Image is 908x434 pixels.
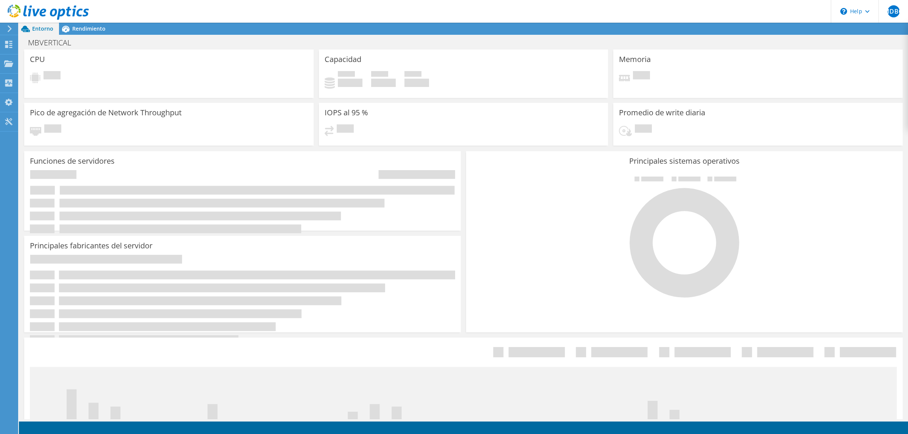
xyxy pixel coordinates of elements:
span: Pendiente [633,71,650,81]
span: Rendimiento [72,25,106,32]
span: Total [404,71,421,79]
h3: Principales fabricantes del servidor [30,242,152,250]
svg: \n [840,8,847,15]
h4: 0 GiB [371,79,396,87]
h3: CPU [30,55,45,64]
h1: MBVERTICAL [25,39,83,47]
span: Pendiente [44,71,61,81]
span: Pendiente [44,124,61,135]
span: MDBG [888,5,900,17]
h3: Pico de agregación de Network Throughput [30,108,182,117]
h3: Capacidad [325,55,361,64]
h3: IOPS al 95 % [325,108,368,117]
h4: 0 GiB [338,79,362,87]
span: Entorno [32,25,53,32]
h4: 0 GiB [404,79,429,87]
h3: Principales sistemas operativos [472,157,897,165]
span: Pendiente [337,124,354,135]
span: Pendiente [635,124,652,135]
h3: Funciones de servidores [30,157,115,165]
span: Libre [371,71,388,79]
span: Used [338,71,355,79]
h3: Promedio de write diaria [619,108,705,117]
h3: Memoria [619,55,651,64]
